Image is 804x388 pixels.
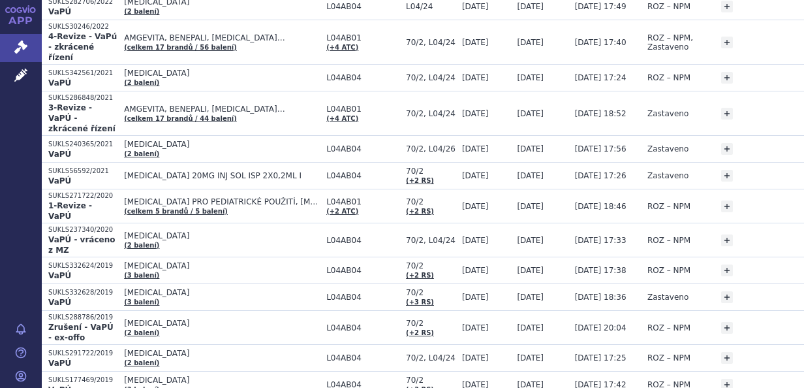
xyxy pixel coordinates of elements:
span: [DATE] [462,109,489,118]
span: [MEDICAL_DATA] [124,288,320,297]
span: AMGEVITA, BENEPALI, [MEDICAL_DATA]… [124,105,320,114]
a: + [721,37,733,48]
span: [DATE] [517,266,544,275]
span: L04AB04 [326,2,399,11]
span: L04AB04 [326,73,399,82]
span: ROZ – NPM [647,266,690,275]
span: 70/2, L04/24 [406,109,456,118]
span: [MEDICAL_DATA] 20MG INJ SOL ISP 2X0,2ML I [124,171,320,180]
a: (2 balení) [124,329,159,336]
span: [DATE] [462,323,489,332]
p: SUKLS332624/2019 [48,261,117,270]
a: (celkem 17 brandů / 56 balení) [124,44,237,51]
span: [DATE] 17:26 [575,171,626,180]
a: + [721,201,733,212]
span: ROZ – NPM [647,236,690,245]
span: AMGEVITA, BENEPALI, [MEDICAL_DATA]… [124,33,320,42]
span: [DATE] [517,353,544,363]
span: L04/24 [406,2,456,11]
a: + [721,265,733,276]
span: L04AB04 [326,171,399,180]
span: [DATE] [462,353,489,363]
strong: VaPÚ [48,359,71,368]
span: [DATE] 18:46 [575,202,626,211]
span: [DATE] [517,323,544,332]
span: 70/2, L04/24 [406,236,456,245]
span: [DATE] [517,73,544,82]
a: (+4 ATC) [326,44,358,51]
a: + [721,234,733,246]
span: [DATE] [462,236,489,245]
strong: VaPÚ [48,78,71,88]
a: (2 balení) [124,79,159,86]
p: SUKLS237340/2020 [48,225,117,234]
span: 70/2 [406,319,456,328]
a: + [721,1,733,12]
span: [DATE] [517,236,544,245]
span: [DATE] 17:25 [575,353,626,363]
span: [DATE] [462,73,489,82]
span: [DATE] [462,293,489,302]
span: L04AB01 [326,105,399,114]
span: [DATE] [517,38,544,47]
p: SUKLS291722/2019 [48,349,117,358]
a: (3 balení) [124,272,159,279]
p: SUKLS30246/2022 [48,22,117,31]
span: ROZ – NPM [647,73,690,82]
span: L04AB04 [326,236,399,245]
span: [DATE] [517,144,544,154]
span: [MEDICAL_DATA] [124,376,320,385]
span: [MEDICAL_DATA] [124,319,320,328]
span: ROZ – NPM, Zastaveno [647,33,693,52]
span: 70/2, L04/26 [406,144,456,154]
span: ROZ – NPM [647,2,690,11]
strong: VaPÚ [48,7,71,16]
a: + [721,170,733,182]
span: [DATE] [517,293,544,302]
span: [DATE] 18:52 [575,109,626,118]
span: [DATE] 20:04 [575,323,626,332]
a: (2 balení) [124,359,159,366]
span: [DATE] [462,144,489,154]
p: SUKLS177469/2019 [48,376,117,385]
a: (2 balení) [124,242,159,249]
a: (3 balení) [124,299,159,306]
a: + [721,352,733,364]
p: SUKLS271722/2020 [48,191,117,201]
span: L04AB01 [326,33,399,42]
p: SUKLS288786/2019 [48,313,117,322]
span: [DATE] 17:38 [575,266,626,275]
span: [DATE] [462,266,489,275]
strong: VaPÚ [48,150,71,159]
span: [DATE] [517,202,544,211]
strong: 1-Revize - VaPÚ [48,201,92,221]
strong: Zrušení - VaPÚ - ex-offo [48,323,114,342]
span: ROZ – NPM [647,202,690,211]
p: SUKLS286848/2021 [48,93,117,103]
span: 70/2, L04/24 [406,38,456,47]
a: (+2 RS) [406,329,434,336]
a: (celkem 5 brandů / 5 balení) [124,208,228,215]
span: Zastaveno [647,109,688,118]
span: L04AB04 [326,323,399,332]
span: [DATE] [517,109,544,118]
a: (+3 RS) [406,299,434,306]
a: + [721,108,733,120]
strong: VaPÚ [48,271,71,280]
span: 70/2, L04/24 [406,73,456,82]
span: [DATE] [517,2,544,11]
span: [DATE] 17:33 [575,236,626,245]
strong: 3-Revize - VaPÚ - zkrácené řízení [48,103,116,133]
a: + [721,143,733,155]
span: 70/2 [406,288,456,297]
span: 70/2 [406,167,456,176]
span: [DATE] [462,2,489,11]
span: Zastaveno [647,293,688,302]
a: + [721,291,733,303]
a: (celkem 17 brandů / 44 balení) [124,115,237,122]
p: SUKLS240365/2021 [48,140,117,149]
span: [MEDICAL_DATA] [124,231,320,240]
a: (2 balení) [124,8,159,15]
strong: VaPÚ - vráceno z MZ [48,235,115,255]
span: [DATE] [462,38,489,47]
